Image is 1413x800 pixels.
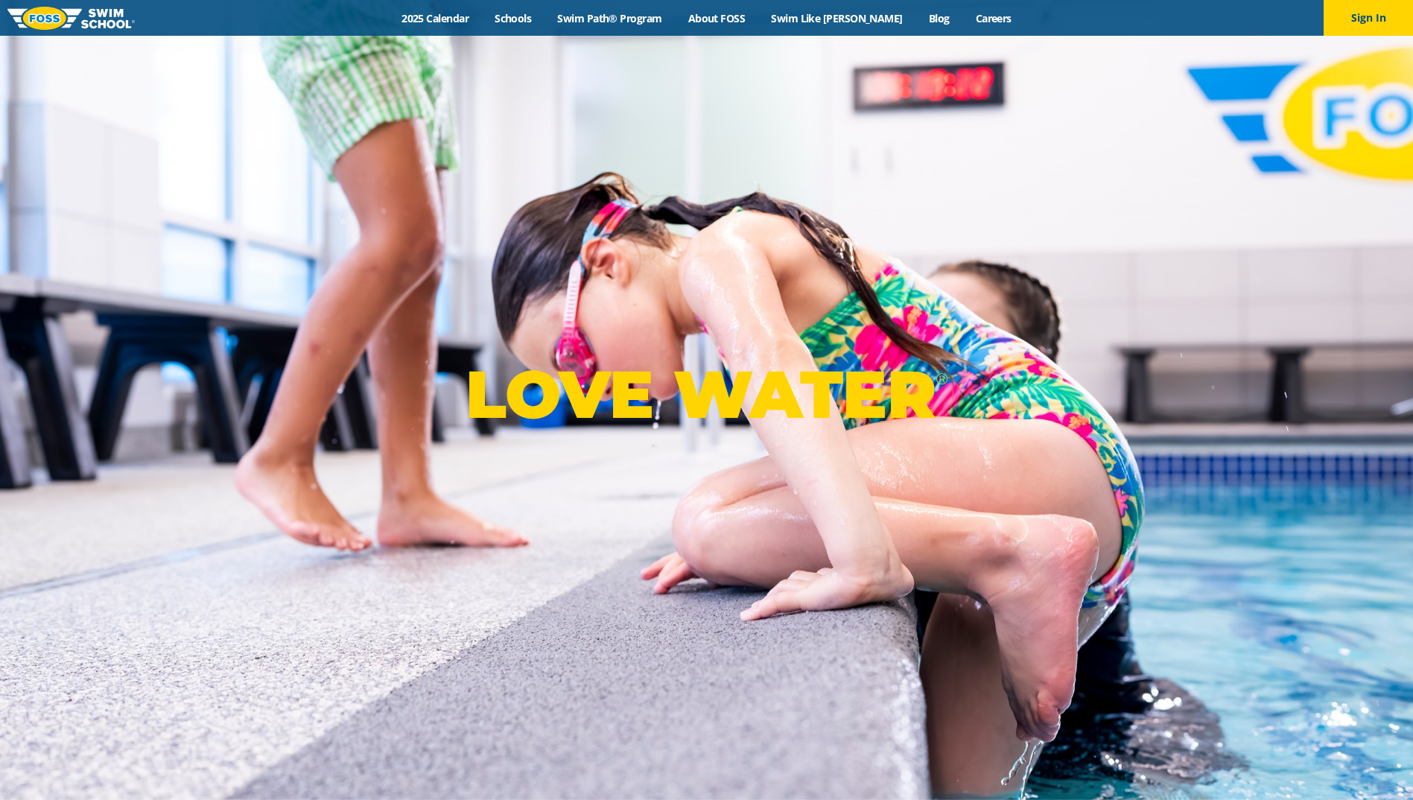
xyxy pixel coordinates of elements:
[466,355,947,434] p: LOVE WATER
[544,11,675,25] a: Swim Path® Program
[758,11,916,25] a: Swim Like [PERSON_NAME]
[675,11,758,25] a: About FOSS
[915,11,962,25] a: Blog
[936,369,947,388] sup: ®
[482,11,544,25] a: Schools
[389,11,482,25] a: 2025 Calendar
[962,11,1024,25] a: Careers
[7,7,135,30] img: FOSS Swim School Logo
